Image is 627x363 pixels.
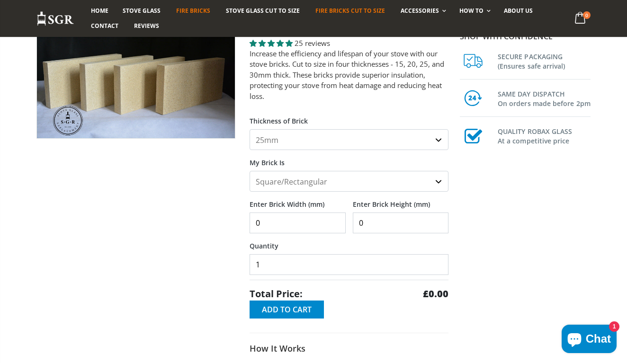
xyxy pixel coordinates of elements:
span: Home [91,7,108,15]
span: Stove Glass Cut To Size [226,7,299,15]
a: Stove Glass [116,3,168,18]
label: Thickness of Brick [250,108,448,125]
span: About us [504,7,533,15]
a: Fire Bricks [169,3,217,18]
a: Fire Bricks Cut To Size [308,3,392,18]
span: Fire Bricks [176,7,210,15]
h3: SAME DAY DISPATCH On orders made before 2pm [498,88,591,108]
img: 4_fire_bricks_1aa33a0b-dc7a-4843-b288-55f1aa0e36c3_800x_crop_center.jpeg [37,7,235,138]
span: Contact [91,22,118,30]
label: Quantity [250,233,448,250]
label: Enter Brick Height (mm) [353,192,449,209]
span: 4.80 stars [250,38,295,48]
inbox-online-store-chat: Shopify online store chat [559,325,619,355]
a: Accessories [394,3,451,18]
span: Reviews [134,22,159,30]
a: Reviews [127,18,166,34]
label: My Brick Is [250,150,448,167]
span: Add to Cart [262,304,312,315]
span: How To [459,7,484,15]
h3: SECURE PACKAGING (Ensures safe arrival) [498,50,591,71]
h3: How It Works [250,343,448,354]
span: Accessories [401,7,439,15]
span: Stove Glass [123,7,161,15]
a: Home [84,3,116,18]
p: Increase the efficiency and lifespan of your stove with our stove bricks. Cut to size in four thi... [250,48,448,102]
h3: QUALITY ROBAX GLASS At a competitive price [498,125,591,146]
a: How To [452,3,495,18]
span: Total Price: [250,287,303,301]
span: 0 [583,11,591,19]
a: Contact [84,18,125,34]
a: 0 [571,9,591,28]
span: Fire Bricks Cut To Size [315,7,385,15]
a: About us [497,3,540,18]
span: 25 reviews [295,38,330,48]
label: Enter Brick Width (mm) [250,192,346,209]
button: Add to Cart [250,301,324,319]
strong: £0.00 [423,287,448,301]
img: Stove Glass Replacement [36,11,74,27]
a: Stove Glass Cut To Size [219,3,306,18]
